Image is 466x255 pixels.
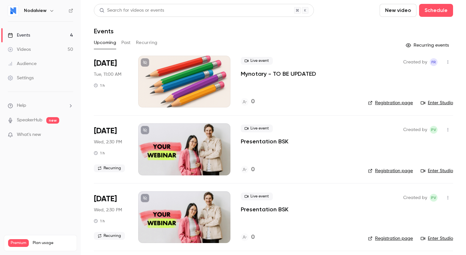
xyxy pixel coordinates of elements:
[431,194,436,202] span: PV
[431,58,436,66] span: FR
[368,235,413,242] a: Registration page
[8,239,29,247] span: Premium
[251,233,255,242] h4: 0
[403,126,427,134] span: Created by
[94,27,114,35] h1: Events
[94,218,105,224] div: 1 h
[380,4,416,17] button: New video
[94,71,121,78] span: Tue, 11:00 AM
[94,194,117,204] span: [DATE]
[251,97,255,106] h4: 0
[241,125,273,132] span: Live event
[94,164,125,172] span: Recurring
[368,100,413,106] a: Registration page
[94,83,105,88] div: 1 h
[430,126,438,134] span: Paul Vérine
[241,193,273,200] span: Live event
[241,97,255,106] a: 0
[94,139,122,145] span: Wed, 2:30 PM
[403,194,427,202] span: Created by
[94,191,128,243] div: Aug 26 Wed, 2:30 PM (Europe/Paris)
[430,58,438,66] span: Florence Robert
[421,100,453,106] a: Enter Studio
[8,102,73,109] li: help-dropdown-opener
[403,40,453,50] button: Recurring events
[94,126,117,136] span: [DATE]
[421,235,453,242] a: Enter Studio
[241,205,288,213] a: Presentation BSK
[8,32,30,39] div: Events
[94,150,105,156] div: 1 h
[17,117,42,124] a: SpeakerHub
[241,233,255,242] a: 0
[8,46,31,53] div: Videos
[17,131,41,138] span: What's new
[46,117,59,124] span: new
[419,4,453,17] button: Schedule
[33,240,73,246] span: Plan usage
[94,58,117,69] span: [DATE]
[241,138,288,145] a: Presentation BSK
[8,75,34,81] div: Settings
[241,57,273,65] span: Live event
[99,7,164,14] div: Search for videos or events
[8,61,37,67] div: Audience
[251,165,255,174] h4: 0
[94,232,125,240] span: Recurring
[431,126,436,134] span: PV
[421,168,453,174] a: Enter Studio
[65,132,73,138] iframe: Noticeable Trigger
[94,38,116,48] button: Upcoming
[430,194,438,202] span: Paul Vérine
[17,102,26,109] span: Help
[94,123,128,175] div: Jul 29 Wed, 2:30 PM (Europe/Paris)
[121,38,131,48] button: Past
[136,38,158,48] button: Recurring
[241,165,255,174] a: 0
[8,6,18,16] img: Nodalview
[94,207,122,213] span: Wed, 2:30 PM
[94,56,128,107] div: Oct 21 Tue, 11:00 AM (Europe/Brussels)
[368,168,413,174] a: Registration page
[403,58,427,66] span: Created by
[24,7,47,14] h6: Nodalview
[241,70,316,78] a: Mynotary - TO BE UPDATED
